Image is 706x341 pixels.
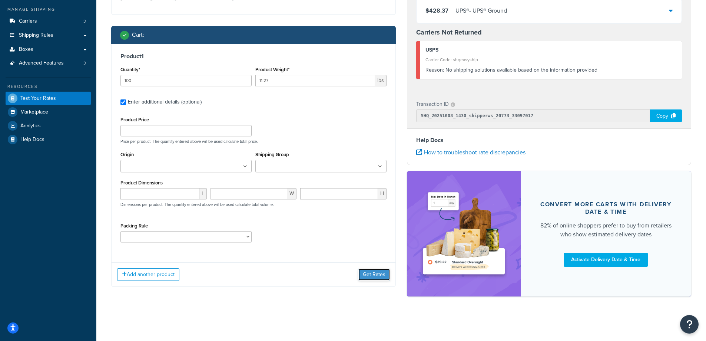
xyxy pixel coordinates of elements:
a: Marketplace [6,105,91,119]
div: Manage Shipping [6,6,91,13]
input: 0.00 [255,75,375,86]
label: Quantity* [120,67,140,72]
a: Carriers3 [6,14,91,28]
span: lbs [375,75,387,86]
button: Add another product [117,268,179,281]
label: Origin [120,152,134,157]
a: Test Your Rates [6,92,91,105]
span: 3 [83,60,86,66]
a: Advanced Features3 [6,56,91,70]
input: 0 [120,75,252,86]
input: Enter additional details (optional) [120,99,126,105]
button: Open Resource Center [680,315,699,334]
span: Test Your Rates [20,95,56,102]
div: UPS® - UPS® Ground [455,6,507,16]
span: $428.37 [425,6,448,15]
div: No shipping solutions available based on the information provided [425,65,677,75]
div: Copy [650,109,682,122]
label: Packing Rule [120,223,148,229]
div: Resources [6,83,91,90]
span: Marketplace [20,109,48,115]
span: Boxes [19,46,33,53]
span: Shipping Rules [19,32,53,39]
a: Boxes [6,43,91,56]
span: Reason: [425,66,444,74]
a: How to troubleshoot rate discrepancies [416,148,526,157]
p: Dimensions per product. The quantity entered above will be used calculate total volume. [119,202,274,207]
div: Enter additional details (optional) [128,97,202,107]
li: Carriers [6,14,91,28]
label: Product Dimensions [120,180,163,186]
strong: Carriers Not Returned [416,27,482,37]
h2: Cart : [132,32,144,38]
div: 82% of online shoppers prefer to buy from retailers who show estimated delivery dates [538,221,674,239]
h4: Help Docs [416,136,682,145]
p: Price per product. The quantity entered above will be used calculate total price. [119,139,388,144]
a: Shipping Rules [6,29,91,42]
span: W [287,188,296,199]
label: Product Price [120,117,149,122]
span: Help Docs [20,137,44,143]
span: Carriers [19,18,37,24]
li: Advanced Features [6,56,91,70]
div: Carrier Code: shqeasyship [425,55,677,65]
label: Shipping Group [255,152,289,157]
img: feature-image-ddt-36eae7f7280da8017bfb280eaccd9c446f90b1fe08728e4019434db127062ab4.png [418,182,510,285]
span: 3 [83,18,86,24]
a: Activate Delivery Date & Time [564,253,648,267]
h3: Product 1 [120,53,387,60]
span: H [378,188,387,199]
div: USPS [425,45,677,55]
span: Analytics [20,123,41,129]
button: Get Rates [358,269,390,281]
a: Analytics [6,119,91,132]
label: Product Weight* [255,67,289,72]
p: Transaction ID [416,99,449,109]
span: L [199,188,207,199]
span: Advanced Features [19,60,64,66]
a: Help Docs [6,133,91,146]
div: Convert more carts with delivery date & time [538,201,674,216]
